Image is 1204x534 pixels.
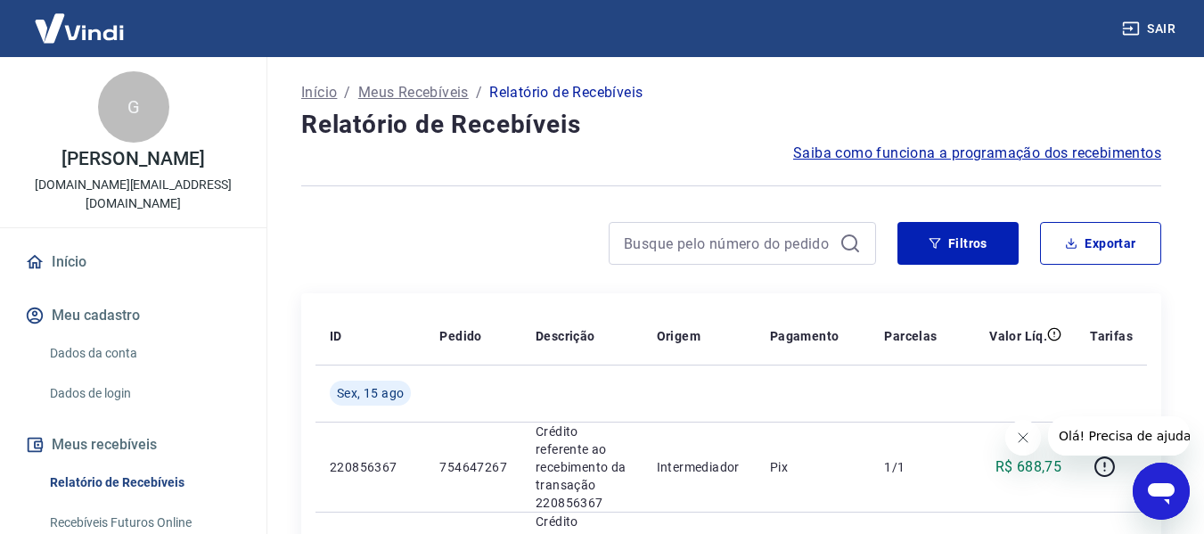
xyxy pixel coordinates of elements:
p: [DOMAIN_NAME][EMAIL_ADDRESS][DOMAIN_NAME] [14,176,252,213]
iframe: Fechar mensagem [1005,420,1041,456]
p: Intermediador [657,458,741,476]
p: 220856367 [330,458,411,476]
p: Relatório de Recebíveis [489,82,643,103]
p: ID [330,327,342,345]
iframe: Mensagem da empresa [1048,416,1190,456]
h4: Relatório de Recebíveis [301,107,1161,143]
p: / [476,82,482,103]
img: Vindi [21,1,137,55]
a: Relatório de Recebíveis [43,464,245,501]
button: Meu cadastro [21,296,245,335]
p: [PERSON_NAME] [61,150,204,168]
p: Descrição [536,327,595,345]
p: 1/1 [884,458,937,476]
button: Meus recebíveis [21,425,245,464]
a: Início [21,242,245,282]
p: / [344,82,350,103]
span: Olá! Precisa de ajuda? [11,12,150,27]
span: Sex, 15 ago [337,384,404,402]
a: Dados da conta [43,335,245,372]
p: Pagamento [770,327,840,345]
p: Origem [657,327,700,345]
input: Busque pelo número do pedido [624,230,832,257]
button: Exportar [1040,222,1161,265]
a: Início [301,82,337,103]
p: Pix [770,458,856,476]
button: Sair [1118,12,1183,45]
a: Dados de login [43,375,245,412]
p: Crédito referente ao recebimento da transação 220856367 [536,423,628,512]
p: R$ 688,75 [995,456,1062,478]
p: 754647267 [439,458,507,476]
p: Valor Líq. [989,327,1047,345]
button: Filtros [897,222,1019,265]
div: G [98,71,169,143]
iframe: Botão para abrir a janela de mensagens [1133,463,1190,520]
a: Meus Recebíveis [358,82,469,103]
p: Pedido [439,327,481,345]
a: Saiba como funciona a programação dos recebimentos [793,143,1161,164]
p: Parcelas [884,327,937,345]
p: Tarifas [1090,327,1133,345]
